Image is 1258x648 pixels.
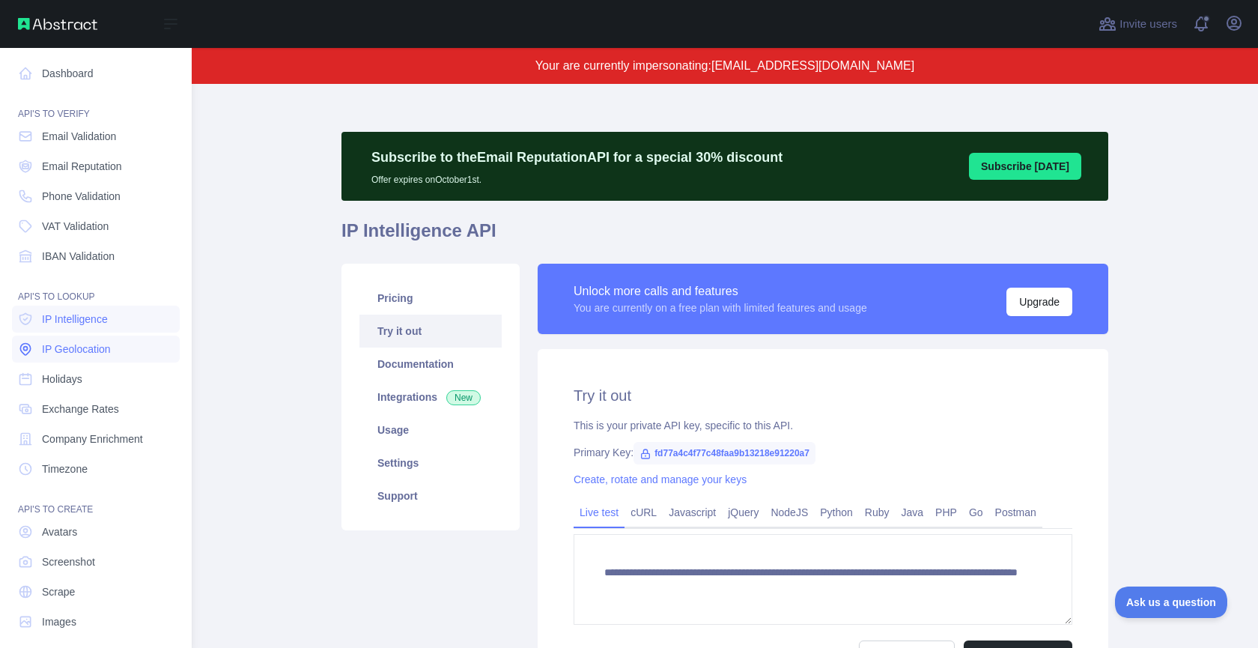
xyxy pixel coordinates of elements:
span: New [446,390,481,405]
div: You are currently on a free plan with limited features and usage [574,300,867,315]
span: IP Geolocation [42,342,111,357]
a: Timezone [12,455,180,482]
a: Create, rotate and manage your keys [574,473,747,485]
button: Invite users [1096,12,1180,36]
a: Try it out [359,315,502,348]
span: Company Enrichment [42,432,143,446]
a: Pricing [359,282,502,315]
span: Exchange Rates [42,402,119,417]
div: API'S TO LOOKUP [12,273,180,303]
a: Images [12,608,180,635]
div: API'S TO CREATE [12,485,180,515]
a: VAT Validation [12,213,180,240]
a: Support [359,479,502,512]
button: Subscribe [DATE] [969,153,1081,180]
a: Usage [359,414,502,446]
a: Documentation [359,348,502,381]
a: Email Reputation [12,153,180,180]
a: Ruby [859,500,896,524]
h2: Try it out [574,385,1072,406]
span: Scrape [42,584,75,599]
span: IBAN Validation [42,249,115,264]
p: Subscribe to the Email Reputation API for a special 30 % discount [371,147,783,168]
a: NodeJS [765,500,814,524]
span: Screenshot [42,554,95,569]
span: VAT Validation [42,219,109,234]
span: fd77a4c4f77c48faa9b13218e91220a7 [633,442,815,464]
h1: IP Intelligence API [341,219,1108,255]
a: PHP [929,500,963,524]
a: IP Geolocation [12,336,180,363]
a: Postman [989,500,1042,524]
a: Phone Validation [12,183,180,210]
button: Upgrade [1006,288,1072,316]
a: Avatars [12,518,180,545]
p: Offer expires on October 1st. [371,168,783,186]
a: Javascript [663,500,722,524]
a: Live test [574,500,625,524]
span: [EMAIL_ADDRESS][DOMAIN_NAME] [711,59,914,72]
a: Dashboard [12,60,180,87]
span: Email Validation [42,129,116,144]
a: IBAN Validation [12,243,180,270]
div: Unlock more calls and features [574,282,867,300]
div: This is your private API key, specific to this API. [574,418,1072,433]
a: Java [896,500,930,524]
span: Invite users [1119,16,1177,33]
div: API'S TO VERIFY [12,90,180,120]
span: IP Intelligence [42,312,108,327]
a: Email Validation [12,123,180,150]
span: Avatars [42,524,77,539]
a: Integrations New [359,381,502,414]
span: Your are currently impersonating: [535,59,711,72]
span: Email Reputation [42,159,122,174]
a: Scrape [12,578,180,605]
a: Holidays [12,366,180,393]
a: IP Intelligence [12,306,180,333]
div: Primary Key: [574,445,1072,460]
a: Python [814,500,859,524]
a: Company Enrichment [12,426,180,452]
a: Screenshot [12,548,180,575]
span: Holidays [42,372,82,387]
span: Phone Validation [42,189,121,204]
span: Timezone [42,461,88,476]
span: Images [42,614,76,629]
a: jQuery [722,500,765,524]
iframe: Toggle Customer Support [1115,587,1228,618]
a: Go [963,500,989,524]
a: Exchange Rates [12,396,180,423]
a: cURL [625,500,663,524]
a: Settings [359,446,502,479]
img: Abstract API [18,18,97,30]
